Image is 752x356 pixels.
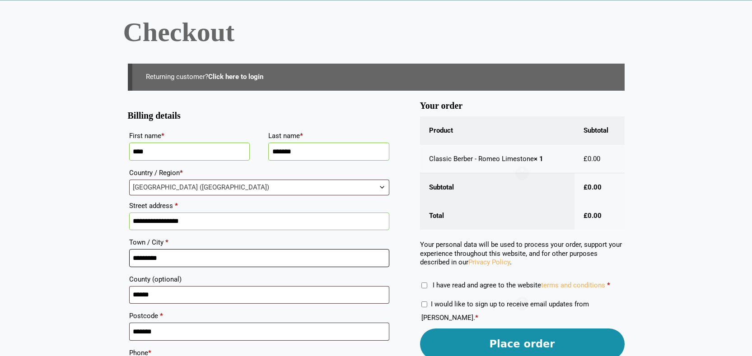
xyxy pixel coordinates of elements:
[208,73,263,81] a: Click here to login
[129,273,389,286] label: County
[123,18,629,46] h1: Checkout
[129,180,389,195] span: Country / Region
[420,104,625,108] h3: Your order
[130,180,389,195] span: United Kingdom (UK)
[152,275,182,283] span: (optional)
[129,129,250,143] label: First name
[268,129,389,143] label: Last name
[129,199,389,213] label: Street address
[128,114,391,118] h3: Billing details
[129,309,389,323] label: Postcode
[128,64,625,91] div: Returning customer?
[129,236,389,249] label: Town / City
[129,166,389,180] label: Country / Region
